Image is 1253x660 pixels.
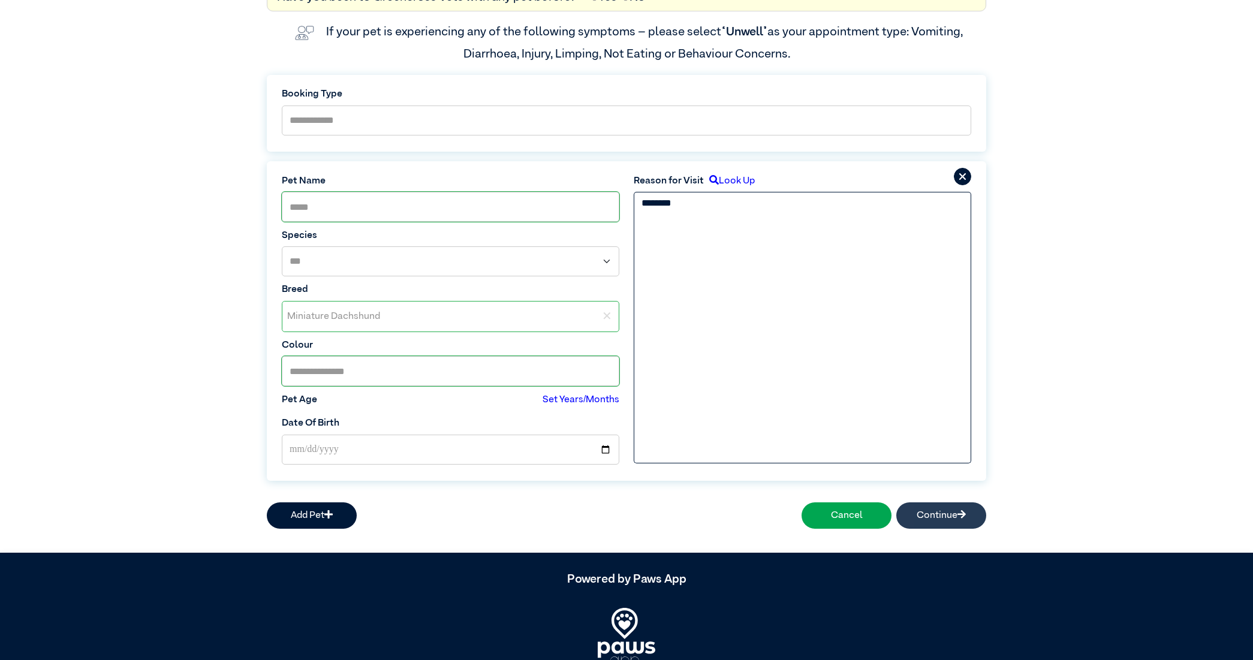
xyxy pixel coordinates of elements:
[721,26,767,38] span: “Unwell”
[282,338,619,352] label: Colour
[267,502,357,529] button: Add Pet
[282,302,595,331] div: Miniature Dachshund
[290,21,319,45] img: vet
[282,282,619,297] label: Breed
[326,26,965,59] label: If your pet is experiencing any of the following symptoms – please select as your appointment typ...
[282,228,619,243] label: Species
[704,174,755,188] label: Look Up
[595,302,619,331] div: ✕
[282,393,317,407] label: Pet Age
[267,572,986,586] h5: Powered by Paws App
[282,174,619,188] label: Pet Name
[543,393,619,407] label: Set Years/Months
[896,502,986,529] button: Continue
[802,502,891,529] button: Cancel
[634,174,704,188] label: Reason for Visit
[282,87,971,101] label: Booking Type
[282,416,339,430] label: Date Of Birth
